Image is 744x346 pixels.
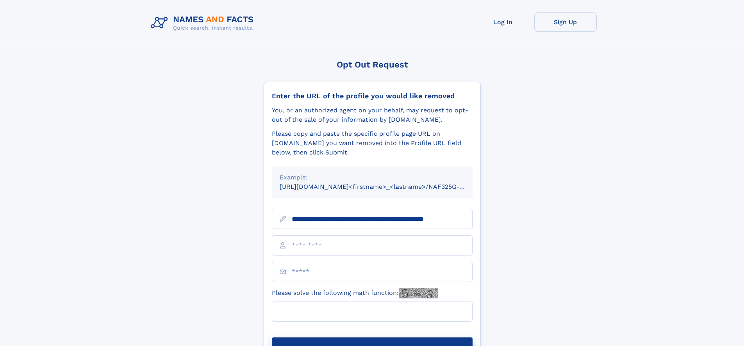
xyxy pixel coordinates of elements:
a: Log In [472,12,534,32]
div: Please copy and paste the specific profile page URL on [DOMAIN_NAME] you want removed into the Pr... [272,129,473,157]
div: Opt Out Request [264,60,481,69]
label: Please solve the following math function: [272,288,438,298]
div: Example: [280,173,465,182]
a: Sign Up [534,12,597,32]
small: [URL][DOMAIN_NAME]<firstname>_<lastname>/NAF325G-xxxxxxxx [280,183,487,190]
div: You, or an authorized agent on your behalf, may request to opt-out of the sale of your informatio... [272,106,473,124]
img: Logo Names and Facts [148,12,260,34]
div: Enter the URL of the profile you would like removed [272,92,473,100]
